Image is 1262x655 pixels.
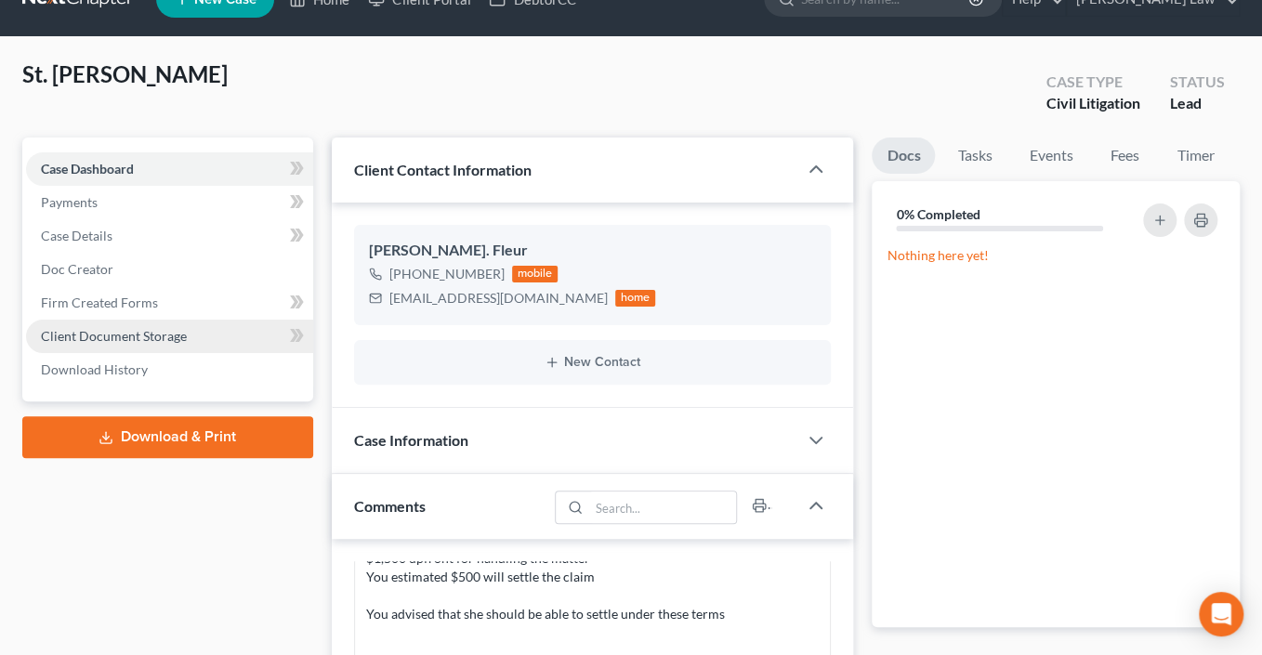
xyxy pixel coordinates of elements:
a: Firm Created Forms [26,286,313,320]
a: Download History [26,353,313,386]
span: Case Dashboard [41,161,134,177]
a: Doc Creator [26,253,313,286]
a: Tasks [942,138,1006,174]
span: Payments [41,194,98,210]
a: Payments [26,186,313,219]
span: Doc Creator [41,261,113,277]
span: Case Information [354,431,468,449]
span: Download History [41,361,148,377]
div: Civil Litigation [1046,93,1140,114]
span: Comments [354,497,426,515]
div: Status [1170,72,1225,93]
span: Firm Created Forms [41,295,158,310]
strong: 0% Completed [896,206,979,222]
span: Client Contact Information [354,161,532,178]
span: Client Document Storage [41,328,187,344]
div: [PHONE_NUMBER] [389,265,505,283]
a: Events [1014,138,1087,174]
div: Lead [1170,93,1225,114]
button: New Contact [369,355,817,370]
input: Search... [589,491,737,523]
a: Timer [1162,138,1229,174]
span: St. [PERSON_NAME] [22,60,228,87]
div: Open Intercom Messenger [1199,592,1243,636]
div: [EMAIL_ADDRESS][DOMAIN_NAME] [389,289,608,308]
div: mobile [512,266,559,282]
div: home [615,290,656,307]
a: Client Document Storage [26,320,313,353]
p: Nothing here yet! [887,246,1225,265]
a: Fees [1095,138,1154,174]
span: Case Details [41,228,112,243]
a: Download & Print [22,416,313,458]
div: [PERSON_NAME]. Fleur [369,240,817,262]
a: Case Details [26,219,313,253]
a: Case Dashboard [26,152,313,186]
div: Case Type [1046,72,1140,93]
a: Docs [872,138,935,174]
